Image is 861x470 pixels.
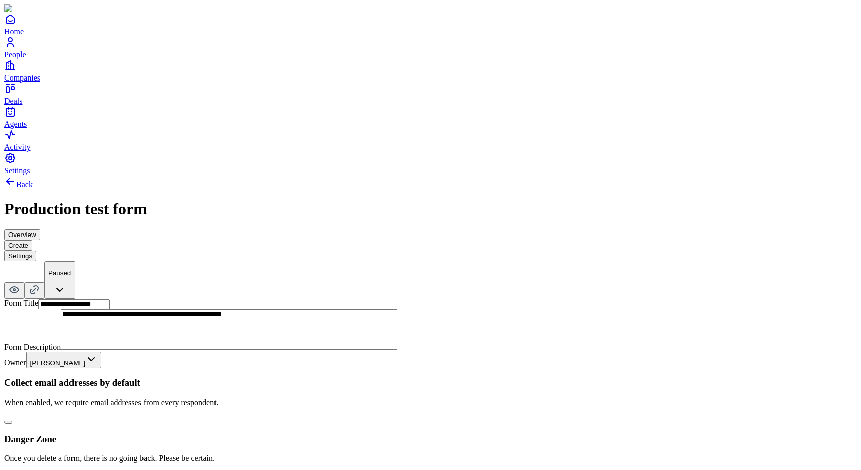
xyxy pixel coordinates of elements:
[4,129,857,151] a: Activity
[4,13,857,36] a: Home
[4,180,33,189] a: Back
[4,143,30,151] span: Activity
[4,434,857,445] h3: Danger Zone
[4,299,38,307] label: Form Title
[4,229,40,240] button: Overview
[4,106,857,128] a: Agents
[4,59,857,82] a: Companies
[4,200,857,218] h1: Production test form
[4,97,22,105] span: Deals
[4,152,857,175] a: Settings
[4,251,36,261] button: Settings
[4,358,26,367] label: Owner
[4,50,26,59] span: People
[4,120,27,128] span: Agents
[4,36,857,59] a: People
[4,73,40,82] span: Companies
[4,343,61,351] label: Form Description
[4,27,24,36] span: Home
[4,83,857,105] a: Deals
[4,240,32,251] button: Create
[4,4,66,13] img: Item Brain Logo
[4,377,857,388] h3: Collect email addresses by default
[4,454,857,463] p: Once you delete a form, there is no going back. Please be certain.
[4,398,857,407] p: When enabled, we require email addresses from every respondent.
[4,166,30,175] span: Settings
